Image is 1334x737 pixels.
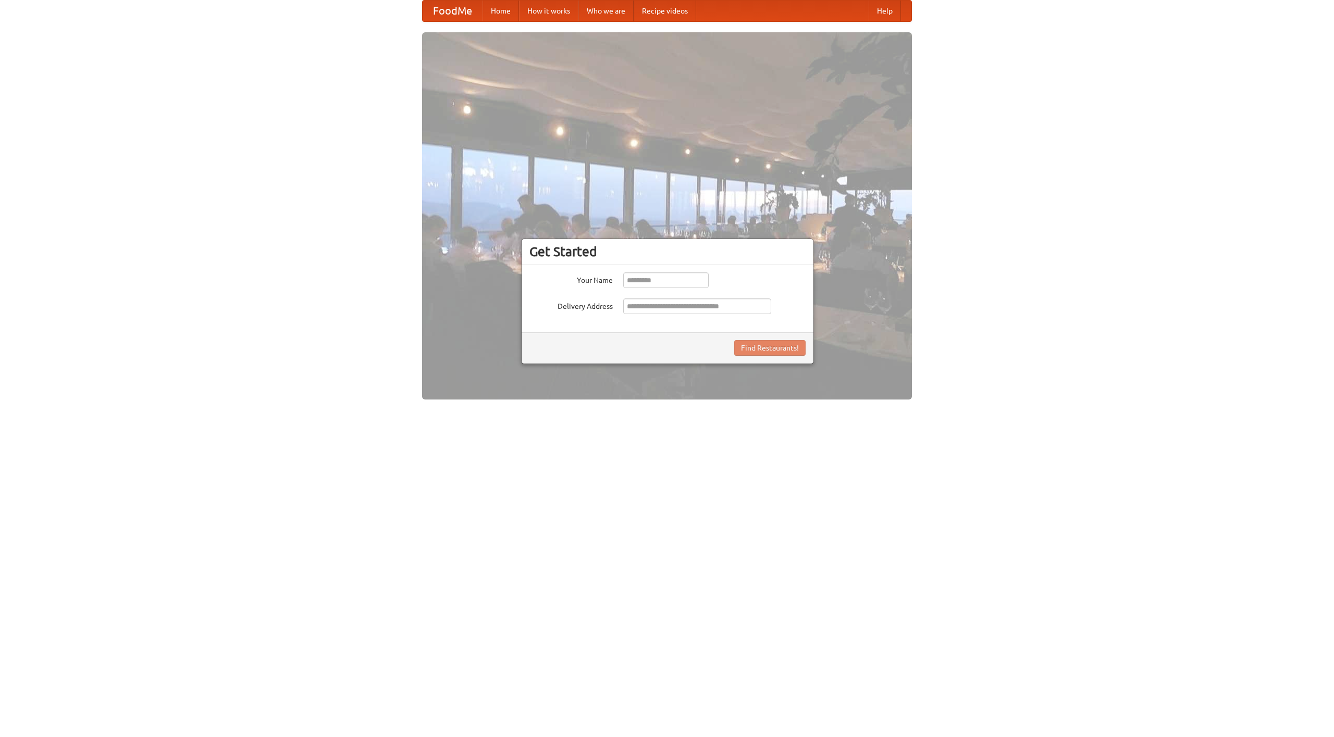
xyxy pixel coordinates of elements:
a: Help [869,1,901,21]
label: Delivery Address [529,298,613,311]
a: How it works [519,1,578,21]
label: Your Name [529,272,613,285]
button: Find Restaurants! [734,340,806,356]
a: Who we are [578,1,634,21]
h3: Get Started [529,244,806,259]
a: Home [483,1,519,21]
a: FoodMe [423,1,483,21]
a: Recipe videos [634,1,696,21]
